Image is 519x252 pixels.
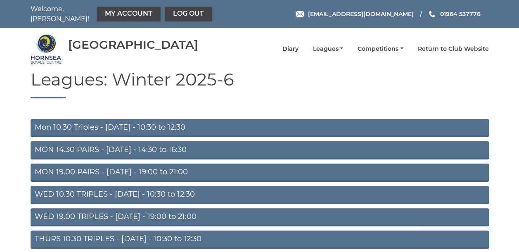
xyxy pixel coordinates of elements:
img: Hornsea Bowls Centre [31,33,62,64]
a: Mon 10.30 Triples - [DATE] - 10:30 to 12:30 [31,119,489,137]
a: WED 19.00 TRIPLES - [DATE] - 19:00 to 21:00 [31,208,489,226]
a: MON 19.00 PAIRS - [DATE] - 19:00 to 21:00 [31,164,489,182]
a: Competitions [358,45,403,53]
img: Phone us [429,11,435,17]
a: Log out [165,7,212,21]
a: Diary [282,45,298,53]
span: 01964 537776 [440,10,480,18]
a: THURS 10.30 TRIPLES - [DATE] - 10:30 to 12:30 [31,231,489,249]
span: [EMAIL_ADDRESS][DOMAIN_NAME] [308,10,413,18]
a: Leagues [313,45,343,53]
a: WED 10.30 TRIPLES - [DATE] - 10:30 to 12:30 [31,186,489,204]
a: My Account [97,7,161,21]
a: Phone us 01964 537776 [428,10,480,19]
a: Email [EMAIL_ADDRESS][DOMAIN_NAME] [296,10,413,19]
div: [GEOGRAPHIC_DATA] [68,38,198,51]
img: Email [296,11,304,17]
a: MON 14.30 PAIRS - [DATE] - 14:30 to 16:30 [31,141,489,159]
nav: Welcome, [PERSON_NAME]! [31,4,214,24]
a: Return to Club Website [418,45,489,53]
h1: Leagues: Winter 2025-6 [31,70,489,98]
